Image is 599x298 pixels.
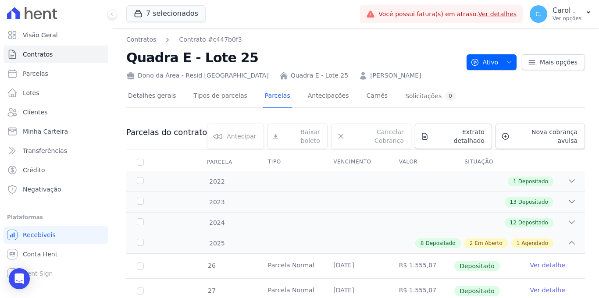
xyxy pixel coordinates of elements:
nav: Breadcrumb [126,35,242,44]
a: Mais opções [522,54,585,70]
span: Depositado [518,198,548,206]
a: Crédito [4,161,108,179]
span: Em Aberto [474,239,502,247]
div: 0 [445,92,456,100]
td: Parcela Normal [257,254,323,278]
span: Crédito [23,166,45,174]
a: [PERSON_NAME] [370,71,421,80]
td: [DATE] [323,254,388,278]
button: 7 selecionados [126,5,206,22]
span: Minha Carteira [23,127,68,136]
div: Solicitações [405,92,456,100]
th: Vencimento [323,153,388,171]
span: 8 [421,239,424,247]
a: Parcelas [263,85,292,108]
span: Contratos [23,50,53,59]
button: Ativo [467,54,517,70]
a: Recebíveis [4,226,108,244]
span: Você possui fatura(s) em atraso. [378,10,517,19]
a: Visão Geral [4,26,108,44]
a: Conta Hent [4,245,108,263]
span: Recebíveis [23,231,56,239]
span: 27 [207,287,216,294]
a: Quadra E - Lote 25 [291,71,348,80]
span: Conta Hent [23,250,57,259]
button: C. Carol . Ver opções [523,2,599,26]
a: Carnês [364,85,389,108]
p: Carol . [553,6,581,15]
span: Ativo [471,54,499,70]
span: Depositado [454,261,500,271]
a: Contratos [4,46,108,63]
a: Clientes [4,103,108,121]
input: Só é possível selecionar pagamentos em aberto [137,287,144,294]
p: Ver opções [553,15,581,22]
h2: Quadra E - Lote 25 [126,48,460,67]
span: Depositado [454,286,500,296]
span: Extrato detalhado [432,128,485,145]
a: Minha Carteira [4,123,108,140]
span: 12 [510,219,517,227]
a: Solicitações0 [403,85,457,108]
span: 1 [513,177,517,185]
span: Visão Geral [23,31,58,39]
a: Contrato #c447b0f3 [179,35,242,44]
div: Dono da Área - Resid [GEOGRAPHIC_DATA] [126,71,269,80]
a: Ver detalhe [530,261,565,270]
h3: Parcelas do contrato [126,127,207,138]
div: Plataformas [7,212,105,223]
th: Situação [454,153,519,171]
span: 2 [470,239,473,247]
span: 26 [207,262,216,269]
span: Transferências [23,146,67,155]
a: Lotes [4,84,108,102]
span: Agendado [521,239,548,247]
span: 1 [517,239,520,247]
a: Extrato detalhado [415,124,492,149]
span: 13 [510,198,517,206]
span: Nova cobrança avulsa [513,128,578,145]
a: Nova cobrança avulsa [496,124,585,149]
a: Tipos de parcelas [192,85,249,108]
a: Parcelas [4,65,108,82]
span: Lotes [23,89,39,97]
span: Depositado [426,239,456,247]
nav: Breadcrumb [126,35,460,44]
a: Detalhes gerais [126,85,178,108]
a: Antecipações [306,85,351,108]
span: Clientes [23,108,47,117]
a: Transferências [4,142,108,160]
a: Contratos [126,35,156,44]
span: Mais opções [540,58,578,67]
a: Ver detalhe [530,286,565,294]
a: Ver detalhes [478,11,517,18]
div: Open Intercom Messenger [9,268,30,289]
th: Valor [389,153,454,171]
a: Negativação [4,181,108,198]
span: Negativação [23,185,61,194]
td: R$ 1.555,07 [389,254,454,278]
input: Só é possível selecionar pagamentos em aberto [137,263,144,270]
th: Tipo [257,153,323,171]
span: C. [535,11,542,17]
span: Depositado [518,177,548,185]
span: Parcelas [23,69,48,78]
div: Parcela [196,153,243,171]
span: Depositado [518,219,548,227]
